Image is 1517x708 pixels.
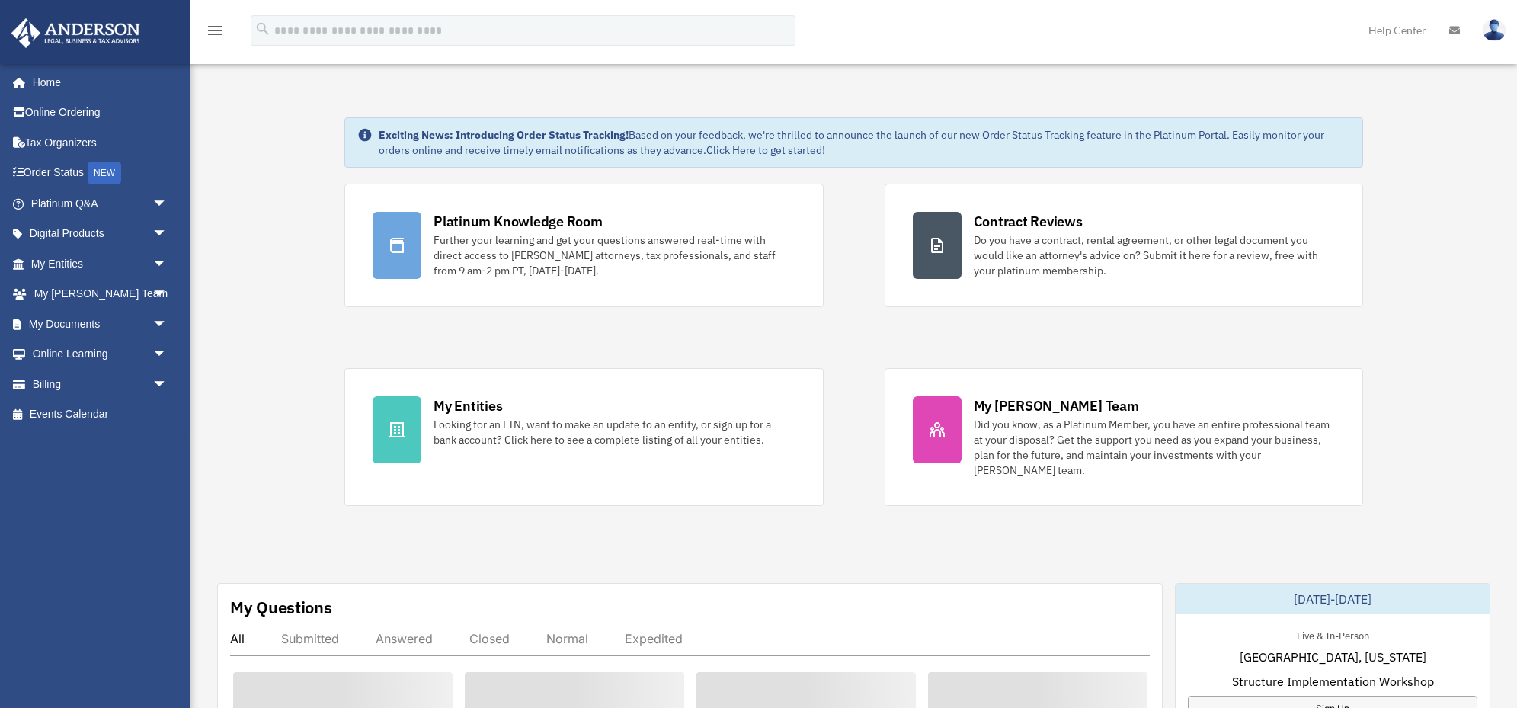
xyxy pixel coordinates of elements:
a: Events Calendar [11,399,190,430]
div: My Questions [230,596,332,619]
span: arrow_drop_down [152,188,183,219]
div: Platinum Knowledge Room [434,212,603,231]
div: Looking for an EIN, want to make an update to an entity, or sign up for a bank account? Click her... [434,417,795,447]
a: Digital Productsarrow_drop_down [11,219,190,249]
div: Contract Reviews [974,212,1083,231]
div: [DATE]-[DATE] [1176,584,1490,614]
a: Tax Organizers [11,127,190,158]
a: Click Here to get started! [706,143,825,157]
div: Answered [376,631,433,646]
i: search [254,21,271,37]
i: menu [206,21,224,40]
div: All [230,631,245,646]
img: Anderson Advisors Platinum Portal [7,18,145,48]
a: Online Learningarrow_drop_down [11,339,190,370]
div: My Entities [434,396,502,415]
span: arrow_drop_down [152,339,183,370]
a: Billingarrow_drop_down [11,369,190,399]
a: Online Ordering [11,98,190,128]
div: Did you know, as a Platinum Member, you have an entire professional team at your disposal? Get th... [974,417,1335,478]
a: Platinum Knowledge Room Further your learning and get your questions answered real-time with dire... [344,184,823,307]
span: [GEOGRAPHIC_DATA], [US_STATE] [1240,648,1426,666]
a: Platinum Q&Aarrow_drop_down [11,188,190,219]
div: Normal [546,631,588,646]
img: User Pic [1483,19,1506,41]
a: My [PERSON_NAME] Team Did you know, as a Platinum Member, you have an entire professional team at... [885,368,1363,506]
span: arrow_drop_down [152,309,183,340]
a: Home [11,67,183,98]
div: Based on your feedback, we're thrilled to announce the launch of our new Order Status Tracking fe... [379,127,1350,158]
span: Structure Implementation Workshop [1232,672,1434,690]
a: My Entities Looking for an EIN, want to make an update to an entity, or sign up for a bank accoun... [344,368,823,506]
a: My Entitiesarrow_drop_down [11,248,190,279]
a: My [PERSON_NAME] Teamarrow_drop_down [11,279,190,309]
div: NEW [88,162,121,184]
div: Expedited [625,631,683,646]
div: Live & In-Person [1285,626,1381,642]
span: arrow_drop_down [152,248,183,280]
a: Contract Reviews Do you have a contract, rental agreement, or other legal document you would like... [885,184,1363,307]
a: My Documentsarrow_drop_down [11,309,190,339]
a: menu [206,27,224,40]
span: arrow_drop_down [152,369,183,400]
a: Order StatusNEW [11,158,190,189]
div: Do you have a contract, rental agreement, or other legal document you would like an attorney's ad... [974,232,1335,278]
span: arrow_drop_down [152,219,183,250]
div: Submitted [281,631,339,646]
div: Further your learning and get your questions answered real-time with direct access to [PERSON_NAM... [434,232,795,278]
span: arrow_drop_down [152,279,183,310]
div: My [PERSON_NAME] Team [974,396,1139,415]
strong: Exciting News: Introducing Order Status Tracking! [379,128,629,142]
div: Closed [469,631,510,646]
